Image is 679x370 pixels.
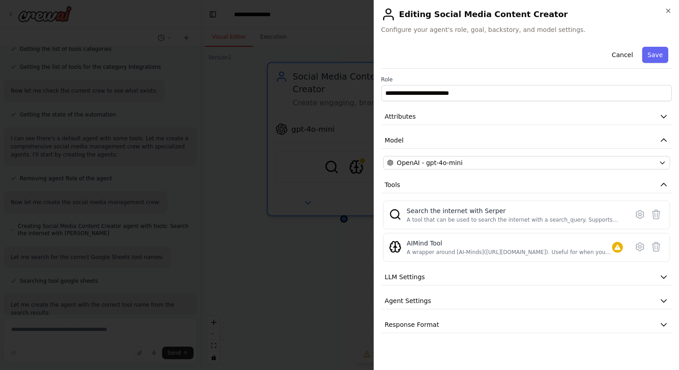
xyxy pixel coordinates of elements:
[385,180,401,189] span: Tools
[606,47,638,63] button: Cancel
[407,216,623,223] div: A tool that can be used to search the internet with a search_query. Supports different search typ...
[389,208,401,221] img: SerperDevTool
[632,206,648,223] button: Configure tool
[383,156,670,169] button: OpenAI - gpt-4o-mini
[381,293,672,309] button: Agent Settings
[381,108,672,125] button: Attributes
[648,206,664,223] button: Delete tool
[407,249,612,256] div: A wrapper around [AI-Minds]([URL][DOMAIN_NAME]). Useful for when you need answers to questions fr...
[632,239,648,255] button: Configure tool
[407,239,612,248] div: AIMind Tool
[407,206,623,215] div: Search the internet with Serper
[642,47,668,63] button: Save
[381,76,672,83] label: Role
[381,132,672,149] button: Model
[397,158,463,167] span: OpenAI - gpt-4o-mini
[381,317,672,333] button: Response Format
[381,25,672,34] span: Configure your agent's role, goal, backstory, and model settings.
[385,136,404,145] span: Model
[648,239,664,255] button: Delete tool
[385,112,416,121] span: Attributes
[385,272,425,281] span: LLM Settings
[381,177,672,193] button: Tools
[381,269,672,285] button: LLM Settings
[389,241,401,253] img: AIMindTool
[385,320,439,329] span: Response Format
[385,296,431,305] span: Agent Settings
[381,7,672,22] h2: Editing Social Media Content Creator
